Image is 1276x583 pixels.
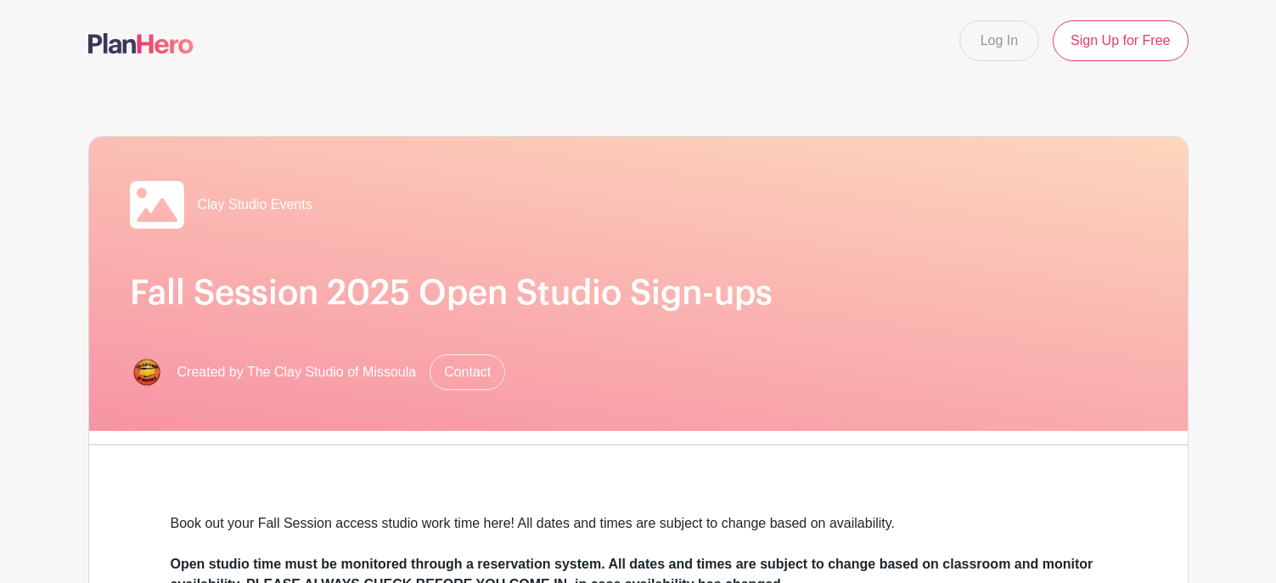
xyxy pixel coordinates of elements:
[88,33,194,54] img: logo-507f7623f17ff9eddc593b1ce0a138ce2505c220e1c5a4e2b4648c50719b7d32.svg
[430,354,505,390] a: Contact
[959,20,1039,61] a: Log In
[130,273,1147,314] h1: Fall Session 2025 Open Studio Sign-ups
[198,195,312,215] span: Clay Studio Events
[177,362,417,382] span: Created by The Clay Studio of Missoula
[1053,20,1188,61] a: Sign Up for Free
[130,355,164,389] img: New%20Sticker.png
[171,513,1106,554] div: Book out your Fall Session access studio work time here! All dates and times are subject to chang...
